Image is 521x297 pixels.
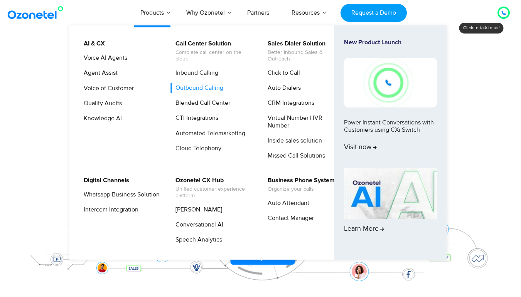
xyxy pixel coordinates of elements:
[344,58,437,107] img: New-Project-17.png
[175,186,251,199] span: Unified customer experience platform
[79,84,135,93] a: Voice of Customer
[170,235,223,245] a: Speech Analytics
[344,168,437,219] img: AI
[170,113,219,123] a: CTI Integrations
[341,4,406,22] a: Request a Demo
[170,144,223,153] a: Cloud Telephony
[79,190,161,200] a: Whatsapp Business Solution
[344,168,437,247] a: Learn More
[263,39,345,64] a: Sales Dialer SolutionBetter Inbound Sales & Outreach
[79,205,140,215] a: Intercom Integration
[170,39,253,64] a: Call Center SolutionComplete call center on the cloud
[263,136,323,146] a: Inside sales solution
[263,68,301,78] a: Click to Call
[170,83,224,93] a: Outbound Calling
[175,49,251,62] span: Complete call center on the cloud
[79,39,106,49] a: AI & CX
[344,225,384,233] span: Learn More
[79,176,130,185] a: Digital Channels
[79,99,123,108] a: Quality Audits
[263,83,302,93] a: Auto Dialers
[263,213,315,223] a: Contact Manager
[79,53,128,63] a: Voice AI Agents
[263,176,336,194] a: Business Phone SystemOrganize your calls
[344,39,437,165] a: New Product LaunchPower Instant Conversations with Customers using CXi SwitchVisit now
[170,176,253,200] a: Ozonetel CX HubUnified customer experience platform
[263,113,345,130] a: Virtual Number | IVR Number
[263,198,310,208] a: Auto Attendant
[263,98,315,108] a: CRM Integrations
[170,98,231,108] a: Blended Call Center
[20,106,502,115] div: Turn every conversation into a growth engine for your enterprise.
[344,143,377,152] span: Visit now
[20,49,502,74] div: Orchestrate Intelligent
[79,114,123,123] a: Knowledge AI
[170,220,224,230] a: Conversational AI
[79,68,119,78] a: Agent Assist
[170,129,246,138] a: Automated Telemarketing
[170,68,219,78] a: Inbound Calling
[263,151,326,161] a: Missed Call Solutions
[20,69,502,106] div: Customer Experiences
[268,49,344,62] span: Better Inbound Sales & Outreach
[170,205,223,215] a: [PERSON_NAME]
[268,186,335,193] span: Organize your calls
